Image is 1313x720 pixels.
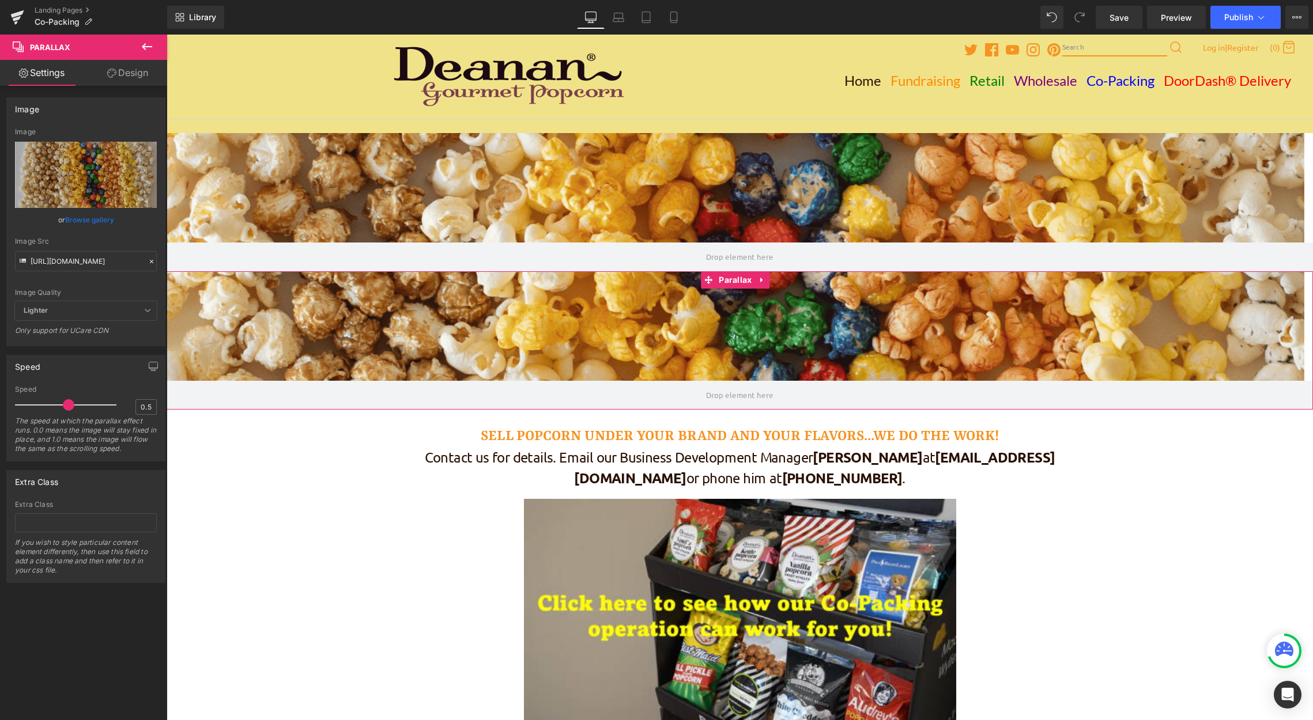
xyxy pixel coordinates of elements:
a: (0) [1103,6,1129,17]
a: Expand / Collapse [588,237,603,254]
div: Extra Class [15,501,157,509]
div: Speed [15,385,157,393]
button: Publish [1210,6,1281,29]
div: | [1036,1,1092,24]
div: Open Intercom Messenger [1274,681,1301,708]
span: Parallax [30,43,70,52]
span: Save [1110,12,1129,24]
input: Search [896,3,1001,22]
span: Parallax [549,237,588,254]
div: Image Src [15,237,157,245]
div: Image [15,98,39,114]
a: Mobile [660,6,688,29]
a: DoorDash® Delivery [993,35,1129,58]
a: Co-Packing [915,35,993,58]
a: Laptop [605,6,632,29]
button: Redo [1068,6,1091,29]
b: Lighter [24,306,48,314]
input: Link [15,251,157,271]
p: Contact us for details. Email our Business Development Manager at [236,412,911,458]
a: Landing Pages [35,6,167,15]
div: If you wish to style particular content element differently, then use this field to add a class n... [15,538,157,582]
button: More [1285,6,1308,29]
h2: SELL POPCORN UNDER YOUR BRAND AND YOUR FLAVORS...WE DO THE WORK! [236,393,911,412]
span: Fundraising [724,37,794,54]
span: [PERSON_NAME] [646,414,756,431]
div: Image [15,128,157,136]
div: Extra Class [15,471,58,487]
span: [EMAIL_ADDRESS][DOMAIN_NAME] [408,414,888,452]
div: Primary navigation [673,35,1129,58]
span: Publish [1224,13,1253,22]
span: Preview [1161,12,1192,24]
span: Co-Packing [35,17,80,26]
a: Retail [798,35,843,58]
span: or phone him at [520,435,616,452]
span: Wholesale [847,37,911,54]
div: Image Quality [15,289,157,297]
div: Speed [15,355,40,372]
div: The speed at which the parallax effect runs. 0.0 means the image will stay fixed in place, and 1.... [15,416,157,461]
a: Browse gallery [65,210,114,230]
a: Design [86,60,169,86]
a: Log in [1036,7,1058,18]
span: [PHONE_NUMBER] [616,434,736,452]
span: Library [189,12,216,22]
div: Only support for UCare CDN [15,326,157,343]
a: New Library [167,6,224,29]
a: Tablet [632,6,660,29]
a: Home [673,35,719,58]
a: Register [1061,7,1092,18]
button: Undo [1040,6,1063,29]
img: Video [357,464,790,707]
a: Preview [1147,6,1206,29]
span: . [735,435,738,452]
a: Wholesale [843,35,915,58]
span: DoorDash® Delivery [997,37,1125,54]
div: or [15,214,157,226]
span: Co-Packing [920,37,988,54]
span: (0) [1103,7,1114,18]
a: Fundraising [719,35,798,58]
span: Retail [803,37,838,54]
a: Desktop [577,6,605,29]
